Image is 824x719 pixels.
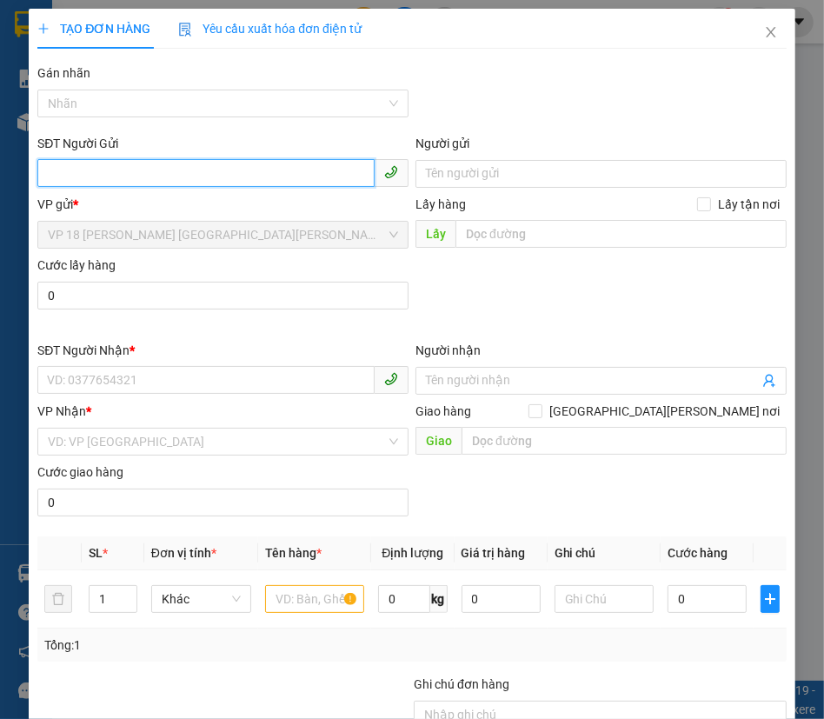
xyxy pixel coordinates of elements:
[415,197,466,211] span: Lấy hàng
[37,66,90,80] label: Gán nhãn
[37,23,50,35] span: plus
[711,195,787,214] span: Lấy tận nơi
[455,220,787,248] input: Dọc đường
[37,465,123,479] label: Cước giao hàng
[548,536,661,570] th: Ghi chú
[761,585,779,613] button: plus
[415,404,471,418] span: Giao hàng
[382,546,443,560] span: Định lượng
[178,23,192,37] img: icon
[37,341,409,360] div: SĐT Người Nhận
[89,546,103,560] span: SL
[37,489,409,516] input: Cước giao hàng
[462,427,787,455] input: Dọc đường
[37,404,86,418] span: VP Nhận
[761,592,778,606] span: plus
[462,546,526,560] span: Giá trị hàng
[162,586,241,612] span: Khác
[430,585,448,613] span: kg
[555,585,655,613] input: Ghi Chú
[747,9,795,57] button: Close
[265,546,322,560] span: Tên hàng
[384,372,398,386] span: phone
[415,134,787,153] div: Người gửi
[37,22,150,36] span: TẠO ĐƠN HÀNG
[37,134,409,153] div: SĐT Người Gửi
[415,220,455,248] span: Lấy
[37,258,116,272] label: Cước lấy hàng
[265,585,365,613] input: VD: Bàn, Ghế
[542,402,787,421] span: [GEOGRAPHIC_DATA][PERSON_NAME] nơi
[178,22,362,36] span: Yêu cầu xuất hóa đơn điện tử
[762,374,776,388] span: user-add
[384,165,398,179] span: phone
[37,282,409,310] input: Cước lấy hàng
[44,636,412,655] div: Tổng: 1
[44,585,72,613] button: delete
[414,677,509,691] label: Ghi chú đơn hàng
[151,546,216,560] span: Đơn vị tính
[48,222,398,248] span: VP 18 Nguyễn Thái Bình - Quận 1
[668,546,728,560] span: Cước hàng
[415,427,462,455] span: Giao
[415,341,787,360] div: Người nhận
[37,195,409,214] div: VP gửi
[764,25,778,39] span: close
[462,585,541,613] input: 0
